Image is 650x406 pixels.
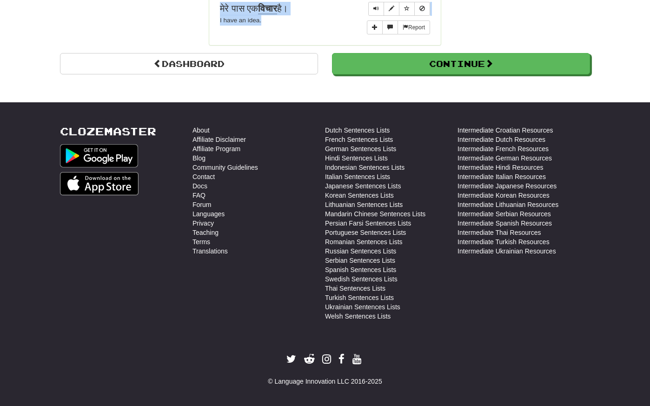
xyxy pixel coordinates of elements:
a: Intermediate French Resources [458,144,549,153]
a: Community Guidelines [192,163,258,172]
a: Portuguese Sentences Lists [325,228,406,237]
a: Turkish Sentences Lists [325,293,394,302]
a: Intermediate Thai Resources [458,228,541,237]
div: Sentence controls [368,2,430,16]
a: Lithuanian Sentences Lists [325,200,403,209]
a: Intermediate Japanese Resources [458,181,557,191]
a: Affiliate Disclaimer [192,135,246,144]
button: Add sentence to collection [367,20,383,34]
a: Languages [192,209,225,219]
a: Spanish Sentences Lists [325,265,396,274]
div: More sentence controls [367,20,430,34]
a: Intermediate Korean Resources [458,191,550,200]
a: Persian Farsi Sentences Lists [325,219,411,228]
a: Forum [192,200,211,209]
a: Intermediate Croatian Resources [458,126,553,135]
a: Hindi Sentences Lists [325,153,388,163]
a: Intermediate Italian Resources [458,172,546,181]
u: विचार [258,3,277,14]
a: FAQ [192,191,206,200]
a: Indonesian Sentences Lists [325,163,405,172]
a: Intermediate Serbian Resources [458,209,551,219]
a: Translations [192,246,228,256]
a: Intermediate Spanish Resources [458,219,552,228]
a: Clozemaster [60,126,156,137]
button: Continue [332,53,590,74]
a: Privacy [192,219,214,228]
a: Thai Sentences Lists [325,284,385,293]
a: Serbian Sentences Lists [325,256,395,265]
a: Russian Sentences Lists [325,246,396,256]
a: Welsh Sentences Lists [325,312,391,321]
span: मेरे पास एक है। [220,3,288,14]
a: Swedish Sentences Lists [325,274,398,284]
a: Intermediate Dutch Resources [458,135,545,144]
a: Intermediate Turkish Resources [458,237,550,246]
button: Edit sentence [384,2,399,16]
a: Dutch Sentences Lists [325,126,390,135]
a: Ukrainian Sentences Lists [325,302,400,312]
a: Affiliate Program [192,144,240,153]
div: © Language Innovation LLC 2016-2025 [60,377,590,386]
a: Italian Sentences Lists [325,172,390,181]
a: Intermediate Hindi Resources [458,163,543,172]
a: Contact [192,172,215,181]
a: Mandarin Chinese Sentences Lists [325,209,425,219]
a: Teaching [192,228,219,237]
a: Japanese Sentences Lists [325,181,401,191]
img: Get it on Google Play [60,144,138,167]
a: Korean Sentences Lists [325,191,394,200]
a: About [192,126,210,135]
a: Intermediate Ukrainian Resources [458,246,556,256]
a: Romanian Sentences Lists [325,237,403,246]
button: Report [398,20,430,34]
a: Intermediate Lithuanian Resources [458,200,558,209]
a: Terms [192,237,210,246]
a: Intermediate German Resources [458,153,552,163]
button: Play sentence audio [368,2,384,16]
a: German Sentences Lists [325,144,396,153]
button: Toggle ignore [414,2,430,16]
small: I have an idea. [220,17,261,24]
img: Get it on App Store [60,172,139,195]
button: Toggle favorite [399,2,415,16]
a: Docs [192,181,207,191]
a: French Sentences Lists [325,135,393,144]
a: Dashboard [60,53,318,74]
a: Blog [192,153,206,163]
